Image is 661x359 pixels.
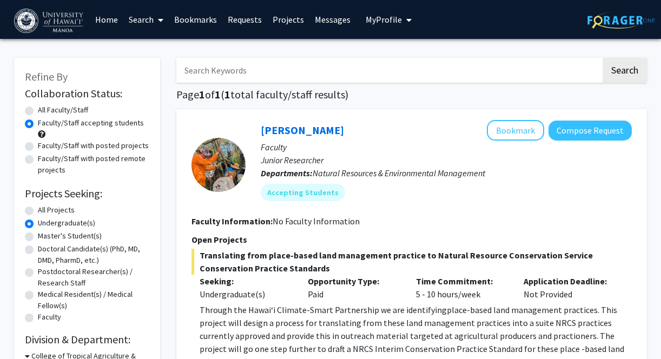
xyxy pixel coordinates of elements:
[300,275,408,301] div: Paid
[176,58,601,83] input: Search Keywords
[416,275,508,288] p: Time Commitment:
[38,153,149,176] label: Faculty/Staff with posted remote projects
[38,117,144,129] label: Faculty/Staff accepting students
[313,168,485,178] span: Natural Resources & Environmental Management
[25,333,149,346] h2: Division & Department:
[261,184,345,201] mat-chip: Accepting Students
[38,266,149,289] label: Postdoctoral Researcher(s) / Research Staff
[191,233,632,246] p: Open Projects
[524,275,616,288] p: Application Deadline:
[38,204,75,216] label: All Projects
[261,123,344,137] a: [PERSON_NAME]
[515,275,624,301] div: Not Provided
[215,88,221,101] span: 1
[38,217,95,229] label: Undergraduate(s)
[199,88,205,101] span: 1
[90,1,123,38] a: Home
[408,275,516,301] div: 5 - 10 hours/week
[261,168,313,178] b: Departments:
[309,1,356,38] a: Messages
[487,120,544,141] button: Add Linden Schneider to Bookmarks
[169,1,222,38] a: Bookmarks
[548,121,632,141] button: Compose Request to Linden Schneider
[38,289,149,311] label: Medical Resident(s) / Medical Fellow(s)
[261,141,632,154] p: Faculty
[224,88,230,101] span: 1
[38,140,149,151] label: Faculty/Staff with posted projects
[38,104,88,116] label: All Faculty/Staff
[14,9,85,33] img: University of Hawaiʻi at Mānoa Logo
[603,58,647,83] button: Search
[222,1,267,38] a: Requests
[366,14,402,25] span: My Profile
[308,275,400,288] p: Opportunity Type:
[25,70,68,83] span: Refine By
[123,1,169,38] a: Search
[38,230,102,242] label: Master's Student(s)
[8,310,46,351] iframe: Chat
[191,249,632,275] span: Translating from place-based land management practice to Natural Resource Conservation Service Co...
[191,216,273,227] b: Faculty Information:
[200,275,292,288] p: Seeking:
[38,311,61,323] label: Faculty
[200,288,292,301] div: Undergraduate(s)
[267,1,309,38] a: Projects
[261,154,632,167] p: Junior Researcher
[25,187,149,200] h2: Projects Seeking:
[587,12,655,29] img: ForagerOne Logo
[38,243,149,266] label: Doctoral Candidate(s) (PhD, MD, DMD, PharmD, etc.)
[176,88,647,101] h1: Page of ( total faculty/staff results)
[273,216,360,227] span: No Faculty Information
[25,87,149,100] h2: Collaboration Status:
